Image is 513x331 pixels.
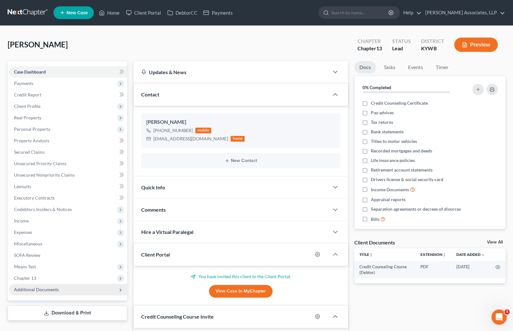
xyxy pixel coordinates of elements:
a: Help [400,7,421,18]
div: Chapter [357,38,382,45]
span: Executory Contracts [14,195,55,201]
div: Client Documents [354,239,395,246]
a: Secured Claims [9,146,127,158]
a: Docs [354,61,376,74]
i: expand_more [481,253,485,257]
span: Bank statements [371,129,404,135]
span: Credit Counseling Certificate [371,100,428,106]
a: View Case in MyChapter [209,285,273,298]
a: Lawsuits [9,181,127,192]
span: Expenses [14,229,32,235]
a: Titleunfold_more [359,252,373,257]
a: View All [487,240,503,244]
span: Personal Property [14,126,50,132]
span: Additional Documents [14,287,59,292]
span: Lawsuits [14,184,31,189]
div: Chapter [357,45,382,52]
a: Date Added expand_more [456,252,485,257]
strong: 0% Completed [363,85,391,90]
span: Miscellaneous [14,241,42,246]
span: Separation agreements or decrees of divorces [371,206,461,212]
input: Search by name... [331,7,389,18]
span: Titles to motor vehicles [371,138,417,144]
a: Case Dashboard [9,66,127,78]
a: Unsecured Nonpriority Claims [9,169,127,181]
div: Lead [392,45,411,52]
a: Client Portal [123,7,164,18]
div: [PHONE_NUMBER] [153,127,193,134]
span: Unsecured Priority Claims [14,161,66,166]
a: Executory Contracts [9,192,127,204]
span: Income [14,218,29,223]
span: 13 [376,45,382,51]
span: Tax returns [371,119,393,125]
span: Pay advices [371,109,394,116]
a: Download & Print [8,306,127,320]
a: Property Analysis [9,135,127,146]
a: SOFA Review [9,250,127,261]
div: Status [392,38,411,45]
span: Chapter 13 [14,275,36,281]
span: Secured Claims [14,149,45,155]
span: Property Analysis [14,138,49,143]
a: Unsecured Priority Claims [9,158,127,169]
span: Contact [141,91,159,97]
i: unfold_more [369,253,373,257]
span: [PERSON_NAME] [8,40,68,49]
span: Retirement account statements [371,167,433,173]
a: Credit Report [9,89,127,101]
span: Case Dashboard [14,69,46,74]
span: Drivers license & social security card [371,176,443,183]
span: SOFA Review [14,252,40,258]
span: 4 [504,309,510,314]
span: Codebtors Insiders & Notices [14,207,72,212]
a: Home [96,7,123,18]
span: Hire a Virtual Paralegal [141,229,193,235]
p: You have invited this client to the Client Portal. [141,273,340,280]
a: Payments [200,7,236,18]
span: Quick Info [141,184,165,190]
span: Life insurance policies [371,157,415,164]
span: Appraisal reports [371,196,406,203]
div: home [231,136,245,142]
span: Credit Counseling Course Invite [141,313,214,320]
div: [EMAIL_ADDRESS][DOMAIN_NAME] [153,136,228,142]
a: Extensionunfold_more [420,252,446,257]
td: PDF [415,261,451,278]
span: Payments [14,81,33,86]
a: DebtorCC [164,7,200,18]
span: New Case [66,11,88,15]
span: Recorded mortgages and deeds [371,148,432,154]
button: New Contact [146,158,335,163]
span: Real Property [14,115,41,120]
span: Credit Report [14,92,41,97]
button: Preview [454,38,498,52]
iframe: Intercom live chat [491,309,507,325]
a: Timer [431,61,454,74]
td: Credit Counseling Course (Debtor) [354,261,415,278]
span: Unsecured Nonpriority Claims [14,172,75,178]
span: Client Profile [14,103,40,109]
span: Client Portal [141,251,170,257]
span: Income Documents [371,187,409,193]
div: District [421,38,444,45]
span: Bills [371,216,379,222]
span: Comments [141,207,166,213]
div: KYWB [421,45,444,52]
td: [DATE] [451,261,490,278]
div: mobile [195,128,211,133]
a: Events [403,61,428,74]
div: Updates & News [141,69,321,75]
span: Means Test [14,264,36,269]
i: unfold_more [442,253,446,257]
a: [PERSON_NAME] Associates, LLP [422,7,505,18]
a: Tasks [378,61,400,74]
div: [PERSON_NAME] [146,118,335,126]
